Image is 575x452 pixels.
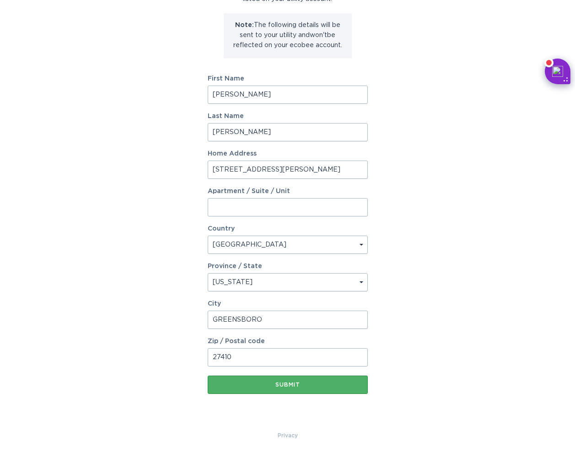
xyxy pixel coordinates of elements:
label: Apartment / Suite / Unit [208,188,368,194]
strong: Note: [235,22,254,28]
label: Country [208,226,235,232]
label: Zip / Postal code [208,338,368,344]
div: Submit [212,382,363,387]
label: City [208,301,368,307]
button: Submit [208,376,368,394]
p: The following details will be sent to your utility and won't be reflected on your ecobee account. [231,20,345,50]
a: Privacy Policy & Terms of Use [278,430,298,441]
label: First Name [208,75,368,82]
label: Province / State [208,263,262,269]
label: Home Address [208,151,368,157]
label: Last Name [208,113,368,119]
